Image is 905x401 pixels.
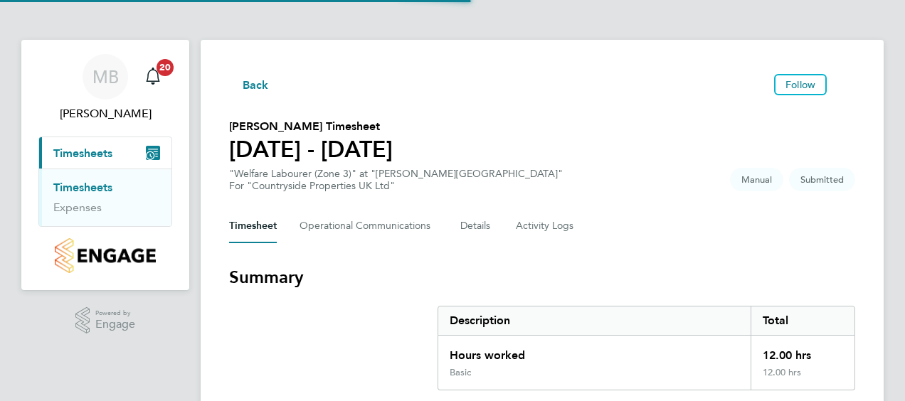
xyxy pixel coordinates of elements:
[438,306,855,390] div: Summary
[55,238,155,273] img: countryside-properties-logo-retina.png
[229,118,393,135] h2: [PERSON_NAME] Timesheet
[75,307,136,334] a: Powered byEngage
[730,168,783,191] span: This timesheet was manually created.
[300,209,438,243] button: Operational Communications
[38,54,172,122] a: MB[PERSON_NAME]
[832,81,855,88] button: Timesheets Menu
[789,168,855,191] span: This timesheet is Submitted.
[774,74,827,95] button: Follow
[39,169,171,226] div: Timesheets
[751,306,854,335] div: Total
[438,336,751,367] div: Hours worked
[39,137,171,169] button: Timesheets
[95,307,135,319] span: Powered by
[95,319,135,331] span: Engage
[438,306,751,335] div: Description
[38,238,172,273] a: Go to home page
[53,146,112,160] span: Timesheets
[450,367,471,378] div: Basic
[229,209,277,243] button: Timesheet
[229,180,563,192] div: For "Countryside Properties UK Ltd"
[92,68,119,86] span: MB
[53,200,102,214] a: Expenses
[229,135,393,164] h1: [DATE] - [DATE]
[157,59,174,76] span: 20
[21,40,189,290] nav: Main navigation
[460,209,493,243] button: Details
[139,54,167,100] a: 20
[53,181,112,194] a: Timesheets
[229,168,563,192] div: "Welfare Labourer (Zone 3)" at "[PERSON_NAME][GEOGRAPHIC_DATA]"
[38,105,172,122] span: Mark Burnett
[751,336,854,367] div: 12.00 hrs
[516,209,576,243] button: Activity Logs
[785,78,815,91] span: Follow
[229,75,269,93] button: Back
[229,266,855,289] h3: Summary
[751,367,854,390] div: 12.00 hrs
[243,77,269,94] span: Back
